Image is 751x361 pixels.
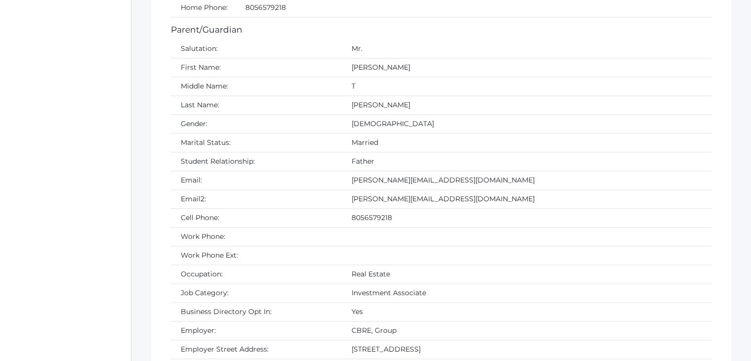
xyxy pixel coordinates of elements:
[342,171,711,189] td: [PERSON_NAME][EMAIL_ADDRESS][DOMAIN_NAME]
[171,114,342,133] td: Gender:
[171,340,342,359] td: Employer Street Address:
[171,171,342,189] td: Email:
[171,227,342,246] td: Work Phone:
[342,77,711,95] td: T
[342,189,711,208] td: [PERSON_NAME][EMAIL_ADDRESS][DOMAIN_NAME]
[171,152,342,171] td: Student Relationship:
[171,25,711,35] h5: Parent/Guardian
[171,95,342,114] td: Last Name:
[342,302,711,321] td: Yes
[342,95,711,114] td: [PERSON_NAME]
[342,133,711,152] td: Married
[342,340,711,359] td: [STREET_ADDRESS]
[171,283,342,302] td: Job Category:
[342,321,711,340] td: CBRE, Group
[171,189,342,208] td: Email2:
[171,321,342,340] td: Employer:
[171,133,342,152] td: Marital Status:
[342,283,711,302] td: Investment Associate
[342,58,711,77] td: [PERSON_NAME]
[171,58,342,77] td: First Name:
[342,152,711,171] td: Father
[171,208,342,227] td: Cell Phone:
[171,77,342,95] td: Middle Name:
[171,265,342,283] td: Occupation:
[171,246,342,265] td: Work Phone Ext:
[342,40,711,58] td: Mr.
[342,114,711,133] td: [DEMOGRAPHIC_DATA]
[171,40,342,58] td: Salutation:
[171,302,342,321] td: Business Directory Opt In:
[342,208,711,227] td: 8056579218
[342,265,711,283] td: Real Estate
